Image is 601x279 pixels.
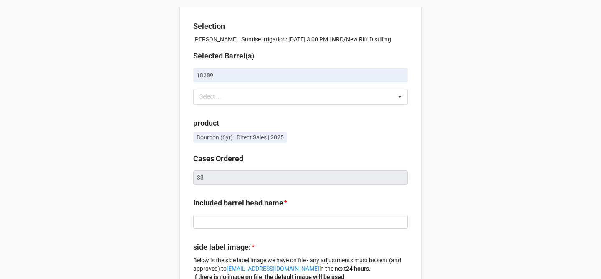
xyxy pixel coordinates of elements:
[193,22,225,30] b: Selection
[193,197,283,209] label: Included barrel head name
[197,133,284,142] p: Bourbon (6yr) | Direct Sales | 2025
[193,50,254,62] label: Selected Barrel(s)
[193,119,219,127] b: product
[197,92,233,101] div: Select ...
[197,71,404,79] p: 18289
[193,241,251,253] label: side label image:
[193,153,243,165] label: Cases Ordered
[227,265,319,272] a: [EMAIL_ADDRESS][DOMAIN_NAME]
[346,265,371,272] strong: 24 hours.
[193,35,408,43] p: [PERSON_NAME] | Sunrise Irrigation: [DATE] 3:00 PM | NRD/New Riff Distilling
